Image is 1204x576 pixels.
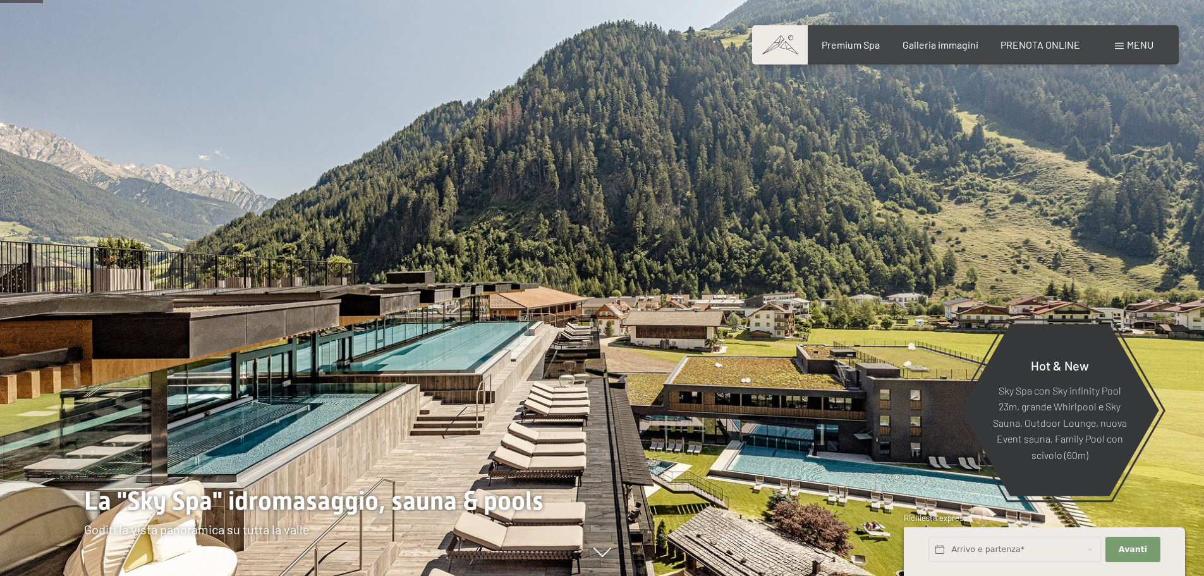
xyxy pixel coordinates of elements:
[991,382,1128,463] p: Sky Spa con Sky infinity Pool 23m, grande Whirlpool e Sky Sauna, Outdoor Lounge, nuova Event saun...
[959,323,1160,497] a: Hot & New Sky Spa con Sky infinity Pool 23m, grande Whirlpool e Sky Sauna, Outdoor Lounge, nuova ...
[822,39,880,51] a: Premium Spa
[1105,537,1160,563] button: Avanti
[1031,357,1089,372] span: Hot & New
[903,39,978,51] a: Galleria immagini
[1127,39,1153,51] span: Menu
[1119,544,1147,555] span: Avanti
[904,513,967,523] span: Richiesta express
[1000,39,1080,51] a: PRENOTA ONLINE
